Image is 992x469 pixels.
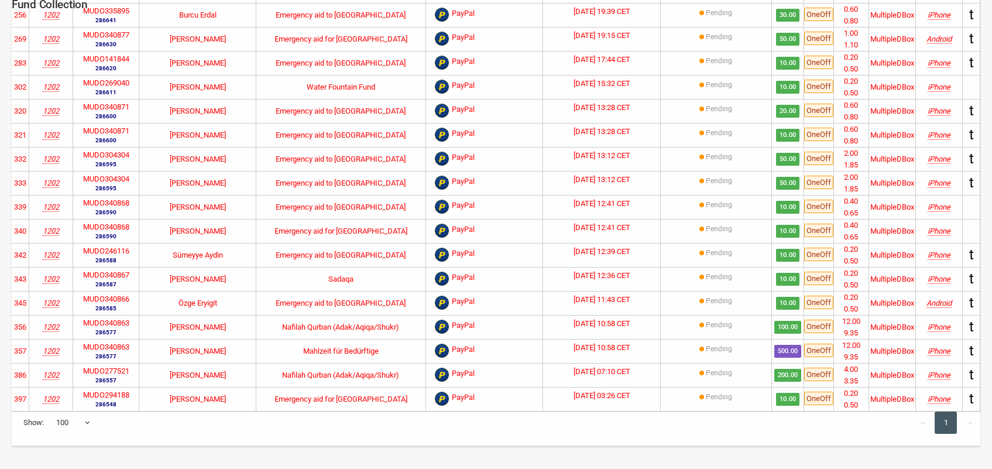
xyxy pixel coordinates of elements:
[574,222,630,234] label: [DATE] 12:41 CET
[928,323,950,331] i: Mozilla/5.0 (iPhone; CPU iPhone OS 18_6_2 like Mac OS X) AppleWebKit/605.1.15 (KHTML, like Gecko)...
[969,319,974,335] span: t
[928,203,950,211] i: Mozilla/5.0 (iPhone; CPU iPhone OS 16_2 like Mac OS X) AppleWebKit/605.1.15 (KHTML, like Gecko) M...
[83,269,129,281] label: MUDO340867
[804,176,833,189] span: OneOff
[12,243,29,267] td: 342
[43,131,59,139] i: Musaid e.V.
[706,344,732,354] label: Pending
[139,27,256,51] td: [PERSON_NAME]
[969,102,974,119] span: t
[256,75,426,99] td: Water Fountain Fund
[139,291,256,315] td: Özge Eryigit
[870,273,914,285] div: MultipleDBox
[83,77,129,89] label: MUDO269040
[83,184,129,193] small: 286595
[139,363,256,387] td: [PERSON_NAME]
[870,177,914,189] div: MultipleDBox
[83,29,129,41] label: MUDO340877
[139,339,256,363] td: [PERSON_NAME]
[870,225,914,237] div: MultipleDBox
[452,248,475,262] span: PayPal
[574,270,630,282] label: [DATE] 12:36 CET
[834,255,869,267] li: 0.50
[12,51,29,75] td: 283
[870,345,914,357] div: MultipleDBox
[12,75,29,99] td: 302
[43,59,59,67] i: Musaid e.V.
[83,112,129,121] small: 286600
[83,64,129,73] small: 286620
[834,196,869,207] li: 0.40
[870,9,914,21] div: MultipleDBox
[776,225,799,238] span: 10.00
[834,76,869,87] li: 0.20
[139,219,256,243] td: [PERSON_NAME]
[804,296,833,309] span: OneOff
[83,40,129,49] small: 286630
[43,323,59,331] i: Musaid e.V.
[83,400,129,409] small: 286548
[139,51,256,75] td: [PERSON_NAME]
[12,387,29,411] td: 397
[43,107,59,115] i: Musaid e.V.
[43,275,59,283] i: Musaid e.V.
[83,53,129,65] label: MUDO141844
[870,297,914,309] div: MultipleDBox
[256,339,426,363] td: Mahlzeit für Bedürftige
[834,268,869,279] li: 0.20
[452,80,475,94] span: PayPal
[706,176,732,186] label: Pending
[574,54,630,66] label: [DATE] 17:44 CET
[804,104,833,117] span: OneOff
[256,27,426,51] td: Emergency aid for [GEOGRAPHIC_DATA]
[574,246,630,258] label: [DATE] 12:39 CET
[834,63,869,75] li: 0.50
[706,272,732,282] label: Pending
[834,303,869,315] li: 0.50
[83,352,129,361] small: 286577
[83,208,129,217] small: 286590
[56,417,90,429] span: 100
[43,371,59,379] i: Musaid e.V.
[452,176,475,190] span: PayPal
[969,343,974,359] span: t
[870,321,914,333] div: MultipleDBox
[12,339,29,363] td: 357
[928,251,950,259] i: Mozilla/5.0 (iPhone; CPU iPhone OS 18_6_2 like Mac OS X) AppleWebKit/605.1.15 (KHTML, like Gecko)...
[43,347,59,355] i: Musaid e.V.
[43,299,59,307] i: Musaid e.V.
[139,195,256,219] td: [PERSON_NAME]
[776,201,799,214] span: 10.00
[928,11,950,19] i: Mozilla/5.0 (iPhone; CPU iPhone OS 18_6 like Mac OS X) AppleWebKit/605.1.15 (KHTML, like Gecko) V...
[834,244,869,255] li: 0.20
[452,200,475,214] span: PayPal
[706,32,732,42] label: Pending
[706,224,732,234] label: Pending
[83,149,129,161] label: MUDO304304
[834,183,869,195] li: 1.85
[706,80,732,90] label: Pending
[870,57,914,69] div: MultipleDBox
[870,369,914,381] div: MultipleDBox
[928,59,950,67] i: Mozilla/5.0 (iPhone; CPU iPhone OS 18_5 like Mac OS X) AppleWebKit/605.1.15 (KHTML, like Gecko) V...
[870,81,914,93] div: MultipleDBox
[12,291,29,315] td: 345
[83,160,129,169] small: 286595
[834,327,869,339] li: 9.35
[83,16,129,25] small: 286641
[870,393,914,405] div: MultipleDBox
[969,126,974,143] span: t
[926,35,952,43] i: Mozilla/5.0 (Linux; Android 10; Infinix X657C Build/QP1A.190711.020; wv) AppleWebKit/537.36 (KHTM...
[139,171,256,195] td: [PERSON_NAME]
[12,267,29,291] td: 343
[256,267,426,291] td: Sadaqa
[834,100,869,111] li: 0.60
[804,320,833,333] span: OneOff
[139,3,256,27] td: Burcu Erdal
[834,52,869,63] li: 0.20
[256,99,426,123] td: Emergency aid to [GEOGRAPHIC_DATA]
[139,243,256,267] td: Sümeyye Aydin
[774,345,801,358] span: 500.00
[83,317,129,329] label: MUDO340863
[870,153,914,165] div: MultipleDBox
